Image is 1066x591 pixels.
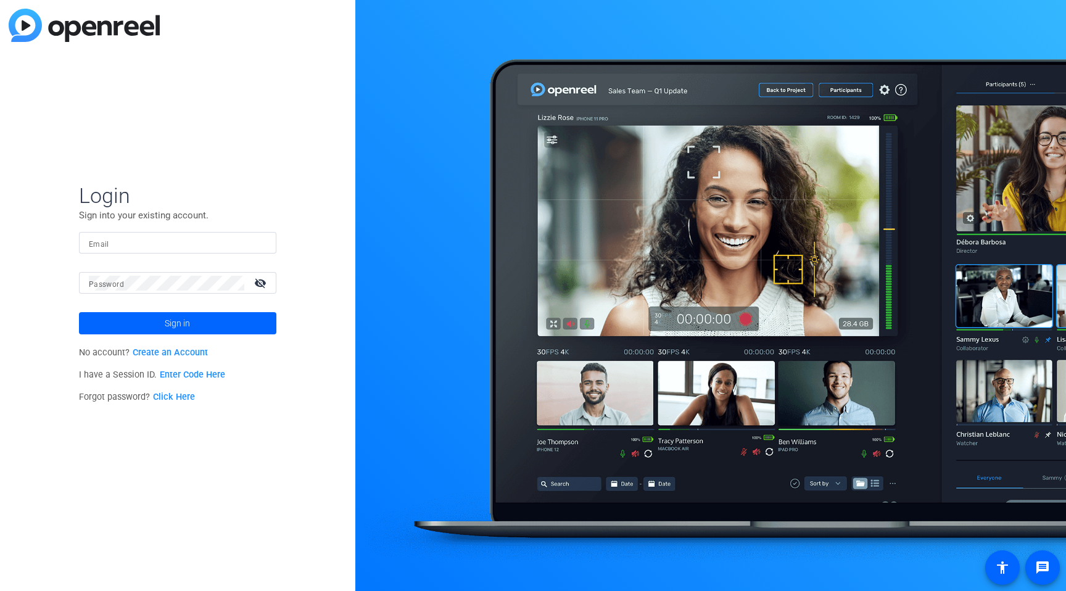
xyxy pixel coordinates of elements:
mat-icon: visibility_off [247,274,276,292]
mat-icon: accessibility [995,560,1010,575]
a: Enter Code Here [160,370,225,380]
mat-label: Email [89,240,109,249]
span: Sign in [165,308,190,339]
button: Sign in [79,312,276,334]
input: Enter Email Address [89,236,266,250]
p: Sign into your existing account. [79,209,276,222]
span: No account? [79,347,208,358]
img: blue-gradient.svg [9,9,160,42]
a: Click Here [153,392,195,402]
a: Create an Account [133,347,208,358]
mat-icon: message [1035,560,1050,575]
span: Forgot password? [79,392,195,402]
mat-label: Password [89,280,124,289]
span: I have a Session ID. [79,370,225,380]
span: Login [79,183,276,209]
